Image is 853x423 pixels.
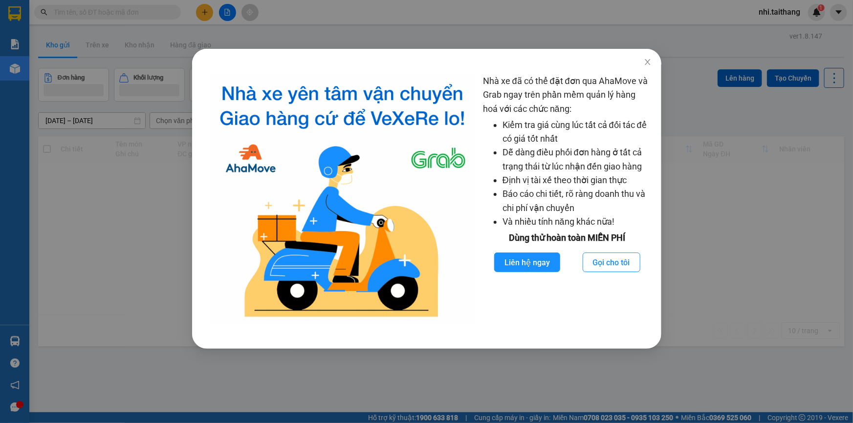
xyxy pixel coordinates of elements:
[504,256,549,269] span: Liên hệ ngay
[502,187,651,215] li: Báo cáo chi tiết, rõ ràng doanh thu và chi phí vận chuyển
[643,58,651,66] span: close
[494,253,560,272] button: Liên hệ ngay
[482,74,651,324] div: Nhà xe đã có thể đặt đơn qua AhaMove và Grab ngay trên phần mềm quản lý hàng hoá với các chức năng:
[634,49,661,76] button: Close
[502,173,651,187] li: Định vị tài xế theo thời gian thực
[502,118,651,146] li: Kiểm tra giá cùng lúc tất cả đối tác để có giá tốt nhất
[502,215,651,229] li: Và nhiều tính năng khác nữa!
[210,74,475,324] img: logo
[582,253,640,272] button: Gọi cho tôi
[592,256,630,269] span: Gọi cho tôi
[482,231,651,245] div: Dùng thử hoàn toàn MIỄN PHÍ
[502,146,651,173] li: Dễ dàng điều phối đơn hàng ở tất cả trạng thái từ lúc nhận đến giao hàng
